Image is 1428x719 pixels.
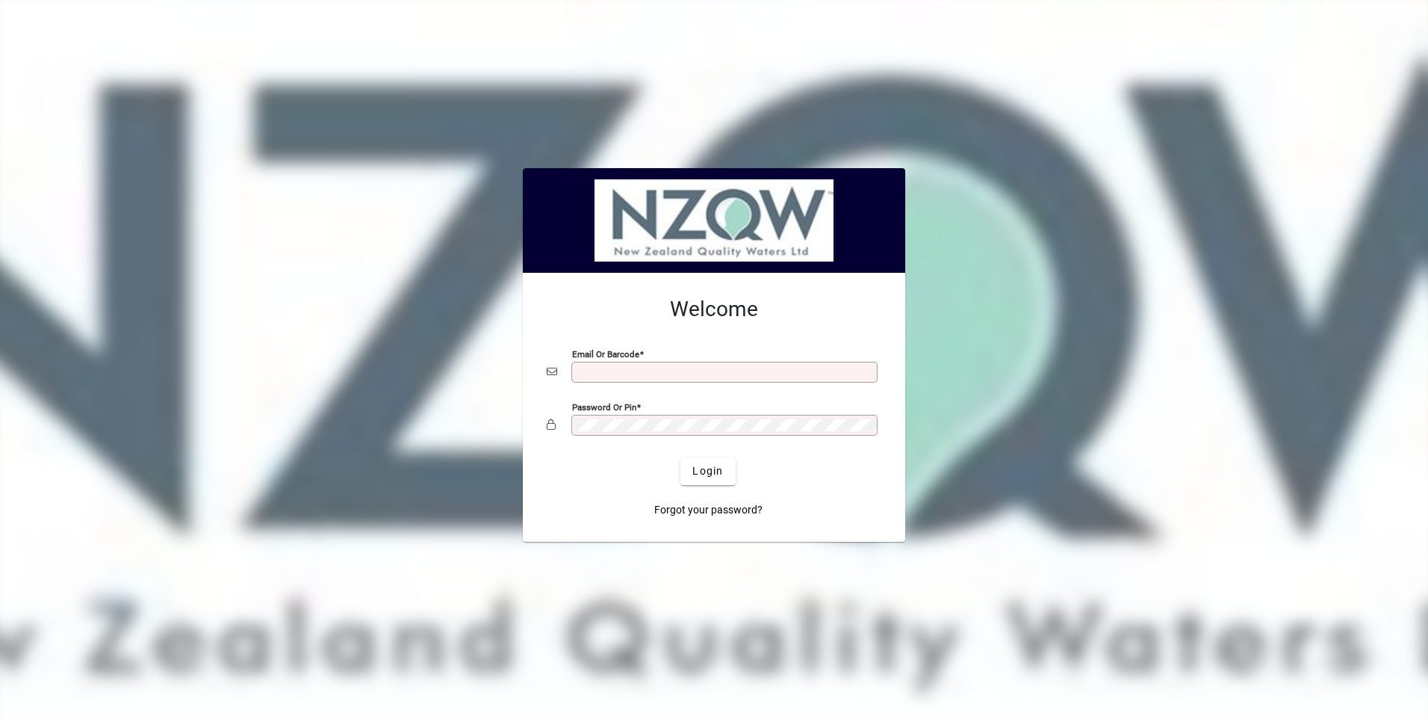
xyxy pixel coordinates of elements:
[648,497,769,524] a: Forgot your password?
[547,297,881,322] h2: Welcome
[654,502,763,518] span: Forgot your password?
[572,348,639,359] mat-label: Email or Barcode
[680,458,735,485] button: Login
[572,401,636,412] mat-label: Password or Pin
[692,463,723,479] span: Login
